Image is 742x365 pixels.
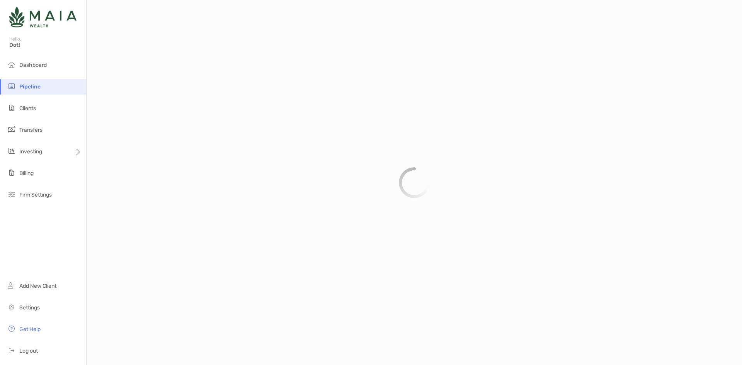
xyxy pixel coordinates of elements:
[7,103,16,112] img: clients icon
[7,168,16,177] img: billing icon
[19,148,42,155] span: Investing
[7,125,16,134] img: transfers icon
[7,190,16,199] img: firm-settings icon
[7,146,16,156] img: investing icon
[19,326,41,333] span: Get Help
[7,346,16,355] img: logout icon
[9,3,77,31] img: Zoe Logo
[19,105,36,112] span: Clients
[19,192,52,198] span: Firm Settings
[19,62,47,68] span: Dashboard
[7,324,16,333] img: get-help icon
[19,170,34,177] span: Billing
[7,302,16,312] img: settings icon
[7,60,16,69] img: dashboard icon
[19,283,56,289] span: Add New Client
[19,83,41,90] span: Pipeline
[7,81,16,91] img: pipeline icon
[7,281,16,290] img: add_new_client icon
[19,127,43,133] span: Transfers
[19,304,40,311] span: Settings
[19,348,38,354] span: Log out
[9,42,82,48] span: Dot!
